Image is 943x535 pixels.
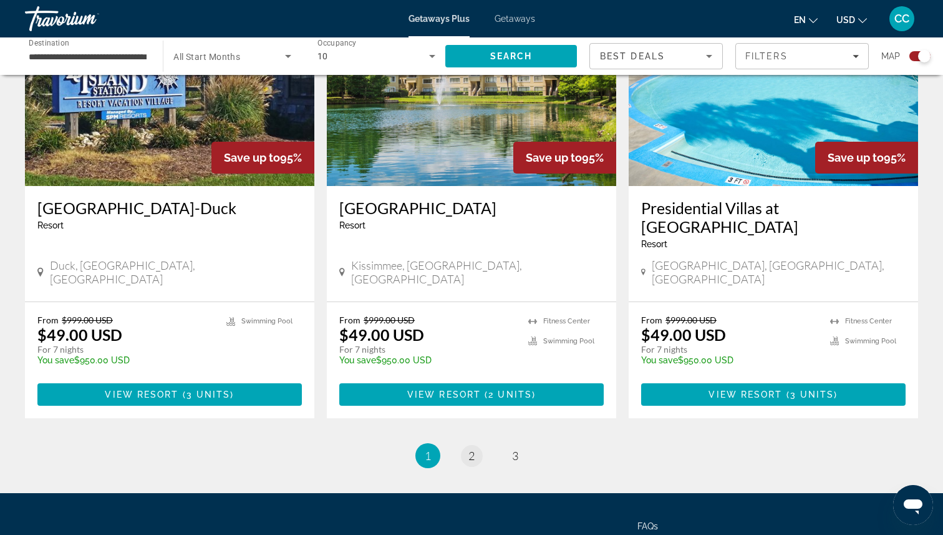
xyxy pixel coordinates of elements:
span: Search [490,51,533,61]
button: User Menu [886,6,918,32]
a: Travorium [25,2,150,35]
button: Search [445,45,577,67]
span: $999.00 USD [62,315,113,325]
span: Kissimmee, [GEOGRAPHIC_DATA], [GEOGRAPHIC_DATA] [351,258,604,286]
span: 3 units [186,390,231,400]
a: Getaways [495,14,535,24]
span: USD [836,15,855,25]
input: Select destination [29,49,147,64]
a: [GEOGRAPHIC_DATA]-Duck [37,199,302,217]
span: From [37,315,59,325]
span: Swimming Pool [845,337,896,345]
span: Resort [641,239,667,249]
mat-select: Sort by [600,49,712,64]
span: Save up to [828,151,884,164]
span: Fitness Center [845,317,892,325]
button: Filters [735,43,869,69]
span: CC [894,12,909,25]
p: For 7 nights [339,344,516,355]
div: 95% [815,142,918,174]
span: Fitness Center [543,317,590,325]
span: Swimming Pool [241,317,293,325]
span: Swimming Pool [543,337,594,345]
p: $49.00 USD [641,325,726,344]
span: You save [339,355,376,365]
span: 3 [512,449,518,463]
span: 10 [317,51,328,61]
span: View Resort [407,390,481,400]
span: Filters [745,51,788,61]
span: You save [641,355,678,365]
span: View Resort [105,390,178,400]
span: Save up to [224,151,280,164]
a: [GEOGRAPHIC_DATA] [339,199,604,217]
span: Duck, [GEOGRAPHIC_DATA], [GEOGRAPHIC_DATA] [50,258,302,286]
button: View Resort(3 units) [37,383,302,406]
button: View Resort(3 units) [641,383,906,406]
p: $950.00 USD [641,355,818,365]
span: Destination [29,38,69,47]
p: $49.00 USD [37,325,122,344]
a: Presidential Villas at [GEOGRAPHIC_DATA] [641,199,906,236]
button: Change currency [836,11,867,29]
span: ( ) [179,390,235,400]
p: $950.00 USD [339,355,516,365]
button: Change language [794,11,818,29]
span: Resort [37,220,64,230]
p: $49.00 USD [339,325,424,344]
span: ( ) [481,390,536,400]
nav: Pagination [25,443,918,468]
div: 95% [211,142,314,174]
p: $950.00 USD [37,355,214,365]
span: 2 units [488,390,532,400]
span: Resort [339,220,365,230]
span: All Start Months [173,52,240,62]
span: $999.00 USD [364,315,415,325]
span: From [339,315,360,325]
a: FAQs [637,521,658,531]
span: 3 units [790,390,834,400]
a: Getaways Plus [409,14,470,24]
span: $999.00 USD [665,315,717,325]
span: ( ) [783,390,838,400]
span: en [794,15,806,25]
span: Best Deals [600,51,665,61]
span: Occupancy [317,39,357,47]
span: [GEOGRAPHIC_DATA], [GEOGRAPHIC_DATA], [GEOGRAPHIC_DATA] [652,258,906,286]
iframe: Button to launch messaging window [893,485,933,525]
span: 1 [425,449,431,463]
span: From [641,315,662,325]
span: Map [881,47,900,65]
span: You save [37,355,74,365]
span: 2 [468,449,475,463]
p: For 7 nights [641,344,818,355]
span: Save up to [526,151,582,164]
button: View Resort(2 units) [339,383,604,406]
div: 95% [513,142,616,174]
span: View Resort [708,390,782,400]
p: For 7 nights [37,344,214,355]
